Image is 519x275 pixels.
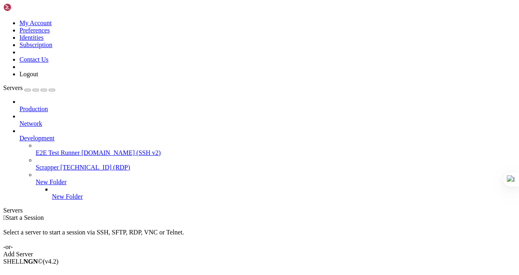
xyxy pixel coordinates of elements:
[36,178,66,185] span: New Folder
[3,84,55,91] a: Servers
[19,113,516,127] li: Network
[36,164,516,171] a: Scrapper [TECHNICAL_ID] (RDP)
[36,178,516,186] a: New Folder
[24,258,38,265] b: NGN
[36,157,516,171] li: Scrapper [TECHNICAL_ID] (RDP)
[19,105,516,113] a: Production
[19,56,49,63] a: Contact Us
[19,120,42,127] span: Network
[36,149,516,157] a: E2E Test Runner [DOMAIN_NAME] (SSH v2)
[36,164,59,171] span: Scrapper
[3,251,516,258] div: Add Server
[19,135,54,142] span: Development
[6,214,44,221] span: Start a Session
[3,221,516,251] div: Select a server to start a session via SSH, SFTP, RDP, VNC or Telnet. -or-
[3,207,516,214] div: Servers
[36,149,80,156] span: E2E Test Runner
[43,258,59,265] span: 4.2.0
[19,34,44,41] a: Identities
[81,149,161,156] span: [DOMAIN_NAME] (SSH v2)
[3,3,50,11] img: Shellngn
[19,27,50,34] a: Preferences
[3,214,6,221] span: 
[19,127,516,200] li: Development
[19,19,52,26] a: My Account
[52,193,516,200] a: New Folder
[19,135,516,142] a: Development
[36,142,516,157] li: E2E Test Runner [DOMAIN_NAME] (SSH v2)
[52,193,83,200] span: New Folder
[19,98,516,113] li: Production
[19,105,48,112] span: Production
[19,120,516,127] a: Network
[3,84,23,91] span: Servers
[19,71,38,77] a: Logout
[19,41,52,48] a: Subscription
[52,186,516,200] li: New Folder
[36,171,516,200] li: New Folder
[60,164,130,171] span: [TECHNICAL_ID] (RDP)
[3,258,58,265] span: SHELL ©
